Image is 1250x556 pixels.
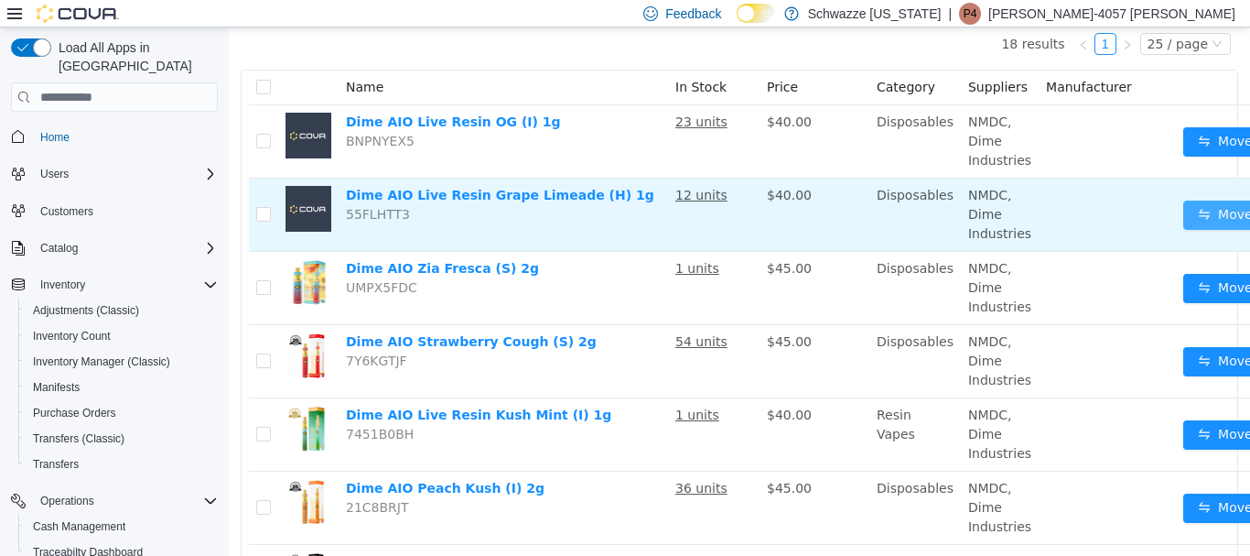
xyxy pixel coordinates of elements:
[57,85,102,131] img: Dime AIO Live Resin OG (I) 1g placeholder
[33,303,139,318] span: Adjustments (Classic)
[117,52,155,67] span: Name
[117,180,181,194] span: 55FLHTT3
[117,160,426,175] a: Dime AIO Live Resin Grape Limeade (H) 1g
[40,167,69,181] span: Users
[117,473,180,487] span: 21C8BRJT
[117,453,316,468] a: Dime AIO Peach Kush (I) 2g
[817,52,903,67] span: Manufacturer
[954,246,1039,276] button: icon: swapMove
[33,519,125,534] span: Cash Management
[538,527,583,541] span: $45.00
[739,380,803,433] span: NMDC, Dime Industries
[737,4,775,23] input: Dark Mode
[4,123,225,149] button: Home
[988,3,1235,25] p: [PERSON_NAME]-4057 [PERSON_NAME]
[57,232,102,278] img: Dime AIO Zia Fresca (S) 2g hero shot
[665,5,721,23] span: Feedback
[888,5,910,27] li: Next Page
[40,130,70,145] span: Home
[538,52,569,67] span: Price
[893,12,904,23] i: icon: right
[538,234,583,248] span: $45.00
[51,38,218,75] span: Load All Apps in [GEOGRAPHIC_DATA]
[538,380,583,395] span: $40.00
[33,457,79,472] span: Transfers
[919,6,979,27] div: 25 / page
[26,453,86,475] a: Transfers
[447,453,499,468] u: 36 units
[40,204,93,219] span: Customers
[739,453,803,507] span: NMDC, Dime Industries
[4,198,225,224] button: Customers
[33,163,218,185] span: Users
[648,52,706,67] span: Category
[954,320,1039,349] button: icon: swapMove
[739,160,803,213] span: NMDC, Dime Industries
[447,52,498,67] span: In Stock
[33,490,218,512] span: Operations
[26,428,132,450] a: Transfers (Classic)
[447,307,499,322] u: 54 units
[33,237,85,259] button: Catalog
[739,234,803,287] span: NMDC, Dime Industries
[33,274,218,296] span: Inventory
[33,354,170,369] span: Inventory Manager (Classic)
[57,158,102,204] img: Dime AIO Live Resin Grape Limeade (H) 1g placeholder
[33,200,218,223] span: Customers
[447,160,499,175] u: 12 units
[33,431,124,446] span: Transfers (Classic)
[447,234,490,248] u: 1 units
[739,52,799,67] span: Suppliers
[18,452,225,477] button: Transfers
[57,305,102,351] img: Dime AIO Strawberry Cough (S) 2g hero shot
[948,3,952,25] p: |
[641,298,732,371] td: Disposables
[954,100,1039,129] button: icon: swapMove
[959,3,981,25] div: Patrick-4057 Leyba
[4,235,225,261] button: Catalog
[117,527,336,541] a: Dime AIO Blackberry OG (I) 2g
[538,87,583,102] span: $40.00
[4,488,225,514] button: Operations
[18,400,225,426] button: Purchase Orders
[33,274,92,296] button: Inventory
[447,87,499,102] u: 23 units
[954,393,1039,422] button: icon: swapMove
[844,5,866,27] li: Previous Page
[117,380,383,395] a: Dime AIO Live Resin Kush Mint (I) 1g
[26,351,178,373] a: Inventory Manager (Classic)
[808,3,942,25] p: Schwazze [US_STATE]
[33,329,111,343] span: Inventory Count
[26,300,146,322] a: Adjustments (Classic)
[18,375,225,400] button: Manifests
[117,87,332,102] a: Dime AIO Live Resin OG (I) 1g
[18,323,225,349] button: Inventory Count
[866,5,888,27] li: 1
[538,453,583,468] span: $45.00
[641,224,732,298] td: Disposables
[4,272,225,298] button: Inventory
[57,452,102,497] img: Dime AIO Peach Kush (I) 2g hero shot
[954,466,1039,496] button: icon: swapMove
[447,380,490,395] u: 1 units
[26,453,218,475] span: Transfers
[40,241,78,256] span: Catalog
[26,402,124,424] a: Purchase Orders
[867,6,887,27] a: 1
[33,125,218,147] span: Home
[33,163,76,185] button: Users
[538,307,583,322] span: $45.00
[739,307,803,360] span: NMDC, Dime Industries
[40,494,94,508] span: Operations
[4,161,225,187] button: Users
[33,237,218,259] span: Catalog
[33,406,116,420] span: Purchase Orders
[37,5,119,23] img: Cova
[26,402,218,424] span: Purchase Orders
[26,376,87,398] a: Manifests
[33,490,102,512] button: Operations
[40,278,85,292] span: Inventory
[983,11,994,24] i: icon: down
[117,253,189,267] span: UMPX5FDC
[849,12,860,23] i: icon: left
